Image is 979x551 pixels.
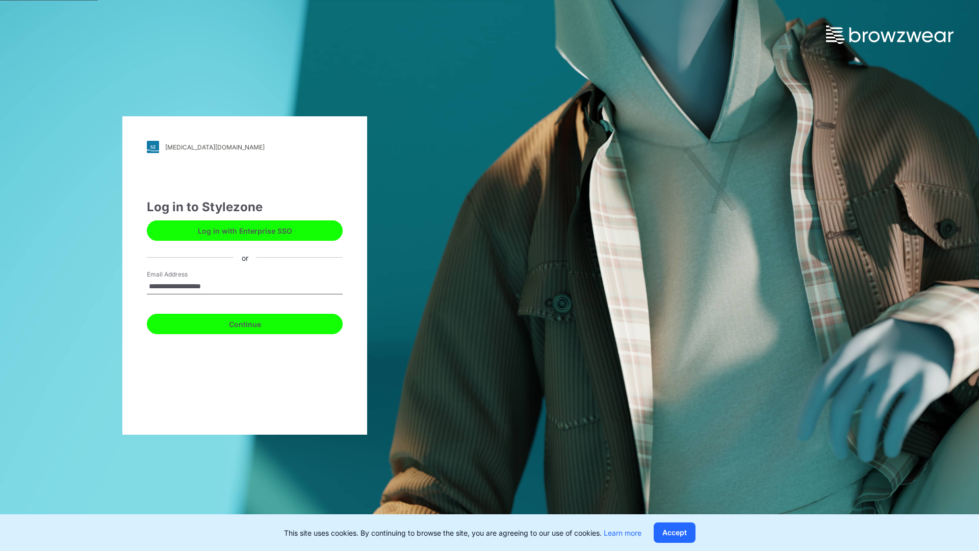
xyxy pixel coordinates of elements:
button: Log in with Enterprise SSO [147,220,343,241]
p: This site uses cookies. By continuing to browse the site, you are agreeing to our use of cookies. [284,528,641,538]
img: svg+xml;base64,PHN2ZyB3aWR0aD0iMjgiIGhlaWdodD0iMjgiIHZpZXdCb3g9IjAgMCAyOCAyOCIgZmlsbD0ibm9uZSIgeG... [147,141,159,153]
img: browzwear-logo.73288ffb.svg [826,26,954,44]
a: Learn more [604,529,641,537]
div: or [234,252,256,263]
button: Accept [654,522,695,543]
label: Email Address [147,270,218,279]
a: [MEDICAL_DATA][DOMAIN_NAME] [147,141,343,153]
div: Log in to Stylezone [147,198,343,216]
div: [MEDICAL_DATA][DOMAIN_NAME] [165,143,265,151]
button: Continue [147,314,343,334]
